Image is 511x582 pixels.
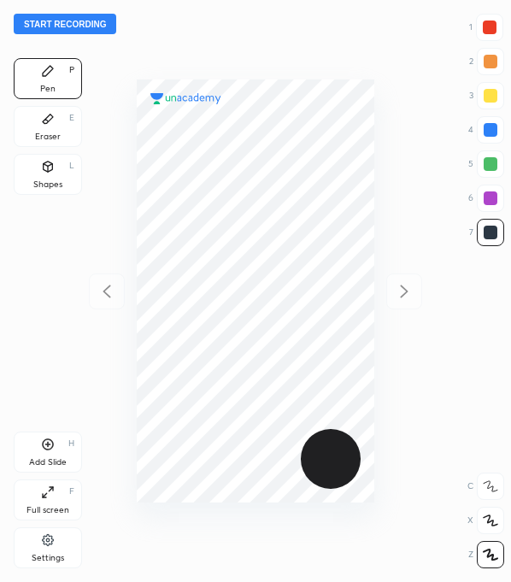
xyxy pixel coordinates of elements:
div: C [467,473,504,500]
div: Shapes [33,180,62,189]
div: Full screen [26,506,69,514]
div: 4 [468,116,504,144]
div: 1 [469,14,503,41]
div: L [69,162,74,170]
div: F [69,487,74,496]
img: logo.38c385cc.svg [150,93,221,103]
div: Add Slide [29,458,67,467]
div: Pen [40,85,56,93]
div: Z [468,541,504,568]
div: Eraser [35,132,61,141]
div: 2 [469,48,504,75]
div: H [68,439,74,448]
div: X [467,507,504,534]
div: 3 [469,82,504,109]
div: Settings [32,554,64,562]
div: P [69,66,74,74]
div: 7 [469,219,504,246]
div: E [69,114,74,122]
div: 6 [468,185,504,212]
button: Start recording [14,14,116,34]
div: 5 [468,150,504,178]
